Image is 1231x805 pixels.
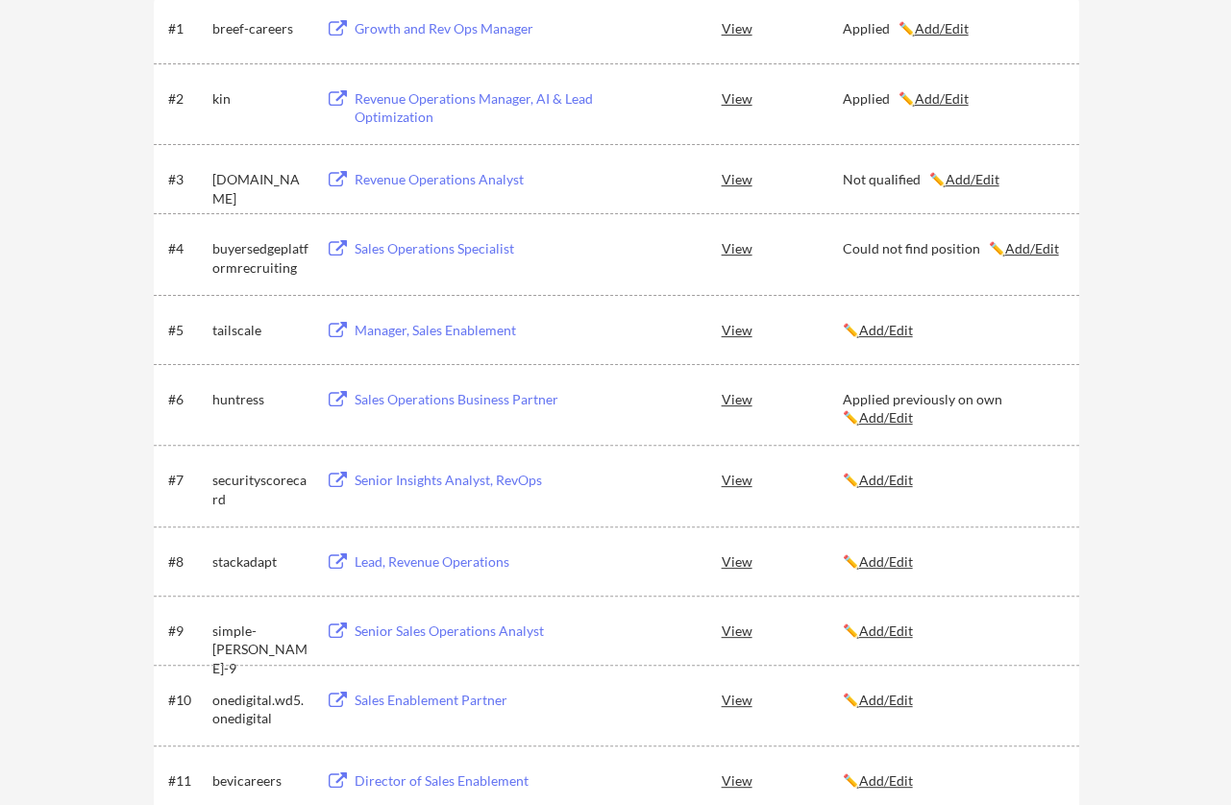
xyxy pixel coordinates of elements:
div: breef-careers [212,19,308,38]
div: #1 [168,19,206,38]
div: Senior Sales Operations Analyst [355,622,593,641]
div: Director of Sales Enablement [355,771,593,791]
div: ✏️ [843,622,1062,641]
u: Add/Edit [859,553,913,570]
div: #7 [168,471,206,490]
div: buyersedgeplatformrecruiting [212,239,308,277]
div: ✏️ [843,691,1062,710]
div: [DOMAIN_NAME] [212,170,308,207]
u: Add/Edit [859,409,913,426]
div: bevicareers [212,771,308,791]
div: #11 [168,771,206,791]
div: Senior Insights Analyst, RevOps [355,471,593,490]
div: ✏️ [843,321,1062,340]
div: View [722,312,843,347]
div: Sales Enablement Partner [355,691,593,710]
div: #8 [168,552,206,572]
div: Applied ✏️ [843,89,1062,109]
u: Add/Edit [859,472,913,488]
div: stackadapt [212,552,308,572]
div: #10 [168,691,206,710]
div: View [722,381,843,416]
div: tailscale [212,321,308,340]
div: Applied previously on own ✏️ [843,390,1062,427]
div: ✏️ [843,552,1062,572]
div: View [722,11,843,45]
div: Lead, Revenue Operations [355,552,593,572]
u: Add/Edit [915,20,969,37]
div: securityscorecard [212,471,308,508]
div: ✏️ [843,771,1062,791]
div: View [722,613,843,647]
div: View [722,544,843,578]
div: Applied ✏️ [843,19,1062,38]
div: Revenue Operations Manager, AI & Lead Optimization [355,89,593,127]
div: huntress [212,390,308,409]
div: ✏️ [843,471,1062,490]
div: View [722,682,843,717]
div: #5 [168,321,206,340]
div: View [722,161,843,196]
u: Add/Edit [859,692,913,708]
div: #6 [168,390,206,409]
div: kin [212,89,308,109]
div: View [722,81,843,115]
div: Revenue Operations Analyst [355,170,593,189]
u: Add/Edit [1005,240,1059,256]
div: Could not find position ✏️ [843,239,1062,258]
div: #9 [168,622,206,641]
div: View [722,462,843,497]
u: Add/Edit [915,90,969,107]
div: simple-[PERSON_NAME]-9 [212,622,308,678]
div: onedigital.wd5.onedigital [212,691,308,728]
u: Add/Edit [859,772,913,789]
div: #2 [168,89,206,109]
div: Sales Operations Business Partner [355,390,593,409]
div: #3 [168,170,206,189]
div: Growth and Rev Ops Manager [355,19,593,38]
div: #4 [168,239,206,258]
div: Not quaIified ✏️ [843,170,1062,189]
u: Add/Edit [859,622,913,639]
u: Add/Edit [859,322,913,338]
div: View [722,231,843,265]
div: View [722,763,843,797]
div: Sales Operations Specialist [355,239,593,258]
u: Add/Edit [946,171,999,187]
div: Manager, Sales Enablement [355,321,593,340]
